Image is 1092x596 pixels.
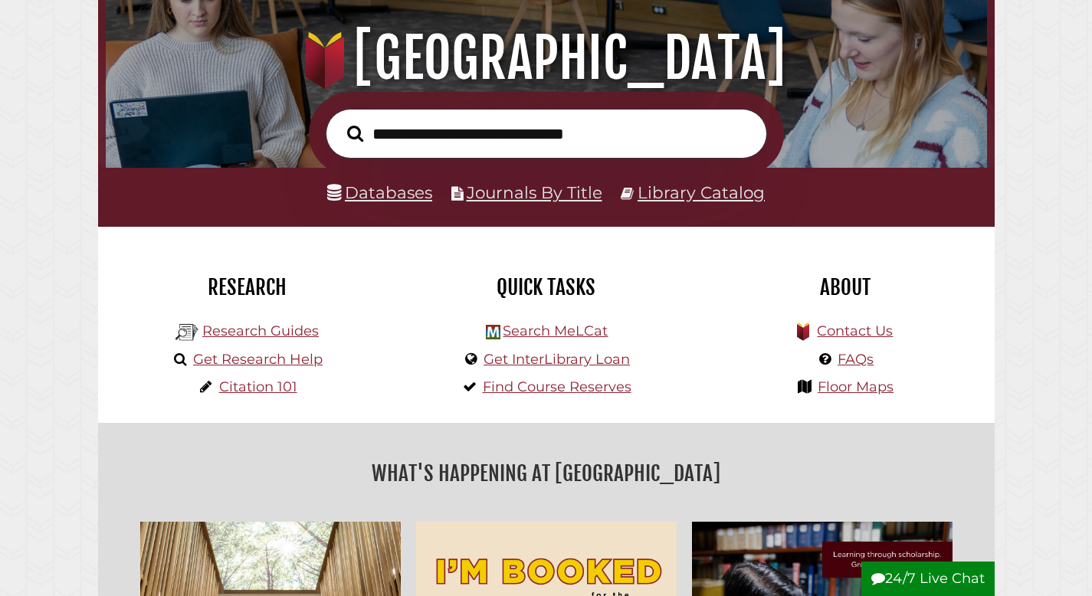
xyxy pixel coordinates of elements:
a: Get Research Help [193,351,323,368]
a: Get InterLibrary Loan [484,351,630,368]
a: Research Guides [202,323,319,339]
a: Search MeLCat [503,323,608,339]
a: Find Course Reserves [483,378,631,395]
h2: What's Happening at [GEOGRAPHIC_DATA] [110,456,983,491]
h2: Quick Tasks [408,274,684,300]
img: Hekman Library Logo [486,325,500,339]
i: Search [347,125,363,142]
a: Databases [327,182,432,202]
h2: About [707,274,983,300]
a: Library Catalog [638,182,765,202]
a: Journals By Title [467,182,602,202]
img: Hekman Library Logo [175,321,198,344]
a: Floor Maps [818,378,894,395]
button: Search [339,121,371,146]
a: Contact Us [817,323,893,339]
a: FAQs [838,351,874,368]
a: Citation 101 [219,378,297,395]
h2: Research [110,274,385,300]
h1: [GEOGRAPHIC_DATA] [122,25,970,92]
